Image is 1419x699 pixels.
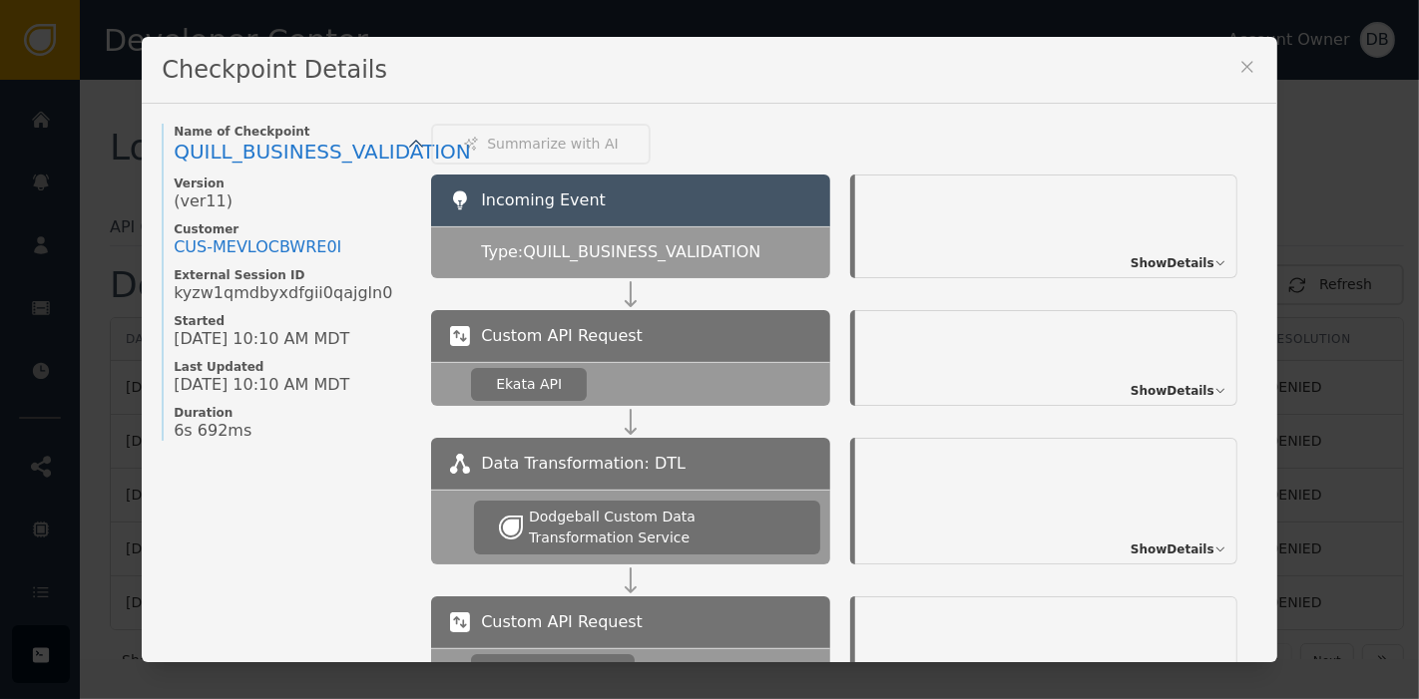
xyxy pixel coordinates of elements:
div: CUS- MEVLOCBWRE0I [174,237,341,257]
span: Custom API Request [481,610,643,634]
span: Last Updated [174,359,411,375]
span: External Session ID [174,267,411,283]
span: Show Details [1131,254,1214,272]
span: Custom API Request [481,324,643,348]
div: Checkpoint Details [142,37,1277,104]
span: Data Transformation: DTL [481,452,686,476]
span: [DATE] 10:10 AM MDT [174,375,349,395]
span: Show Details [1131,382,1214,400]
span: (ver 11 ) [174,191,233,211]
span: 6s 692ms [174,421,251,441]
span: Version [174,175,411,191]
span: QUILL_BUSINESS_VALIDATION [174,140,471,164]
span: Show Details [1131,540,1214,558]
span: [DATE] 10:10 AM MDT [174,329,349,349]
span: Started [174,313,411,329]
div: Equifax OAuth 2 [496,660,610,681]
span: Type: QUILL_BUSINESS_VALIDATION [481,240,760,264]
span: Incoming Event [481,190,606,209]
a: QUILL_BUSINESS_VALIDATION [174,140,411,166]
span: Name of Checkpoint [174,124,411,140]
span: Duration [174,405,411,421]
span: kyzw1qmdbyxdfgii0qajgln0 [174,283,392,303]
a: CUS-MEVLOCBWRE0I [174,237,341,257]
div: Dodgeball Custom Data Transformation Service [529,507,795,548]
span: Customer [174,221,411,237]
div: Ekata API [496,374,562,395]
